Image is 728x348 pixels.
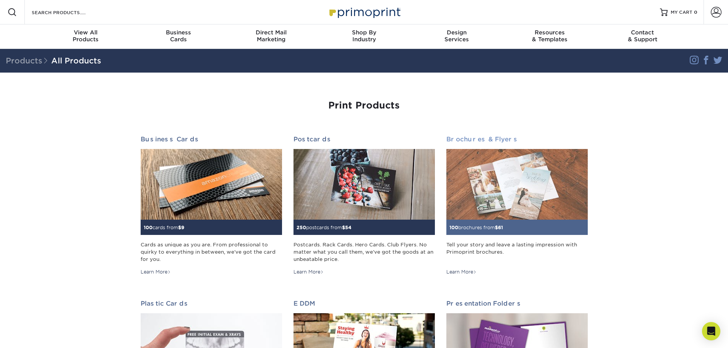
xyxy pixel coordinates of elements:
span: $ [178,225,181,230]
span: 250 [297,225,306,230]
span: 100 [449,225,458,230]
h2: EDDM [293,300,435,307]
span: MY CART [671,9,692,16]
div: Learn More [141,269,171,275]
span: Shop By [318,29,410,36]
span: 100 [144,225,152,230]
div: Learn More [446,269,477,275]
span: $ [495,225,498,230]
span: Products [6,56,51,65]
small: cards from [144,225,184,230]
div: Cards as unique as you are. From professional to quirky to everything in between, we've got the c... [141,241,282,263]
a: All Products [51,56,101,65]
div: Postcards. Rack Cards. Hero Cards. Club Flyers. No matter what you call them, we've got the goods... [293,241,435,263]
span: Resources [503,29,596,36]
span: $ [342,225,345,230]
div: Tell your story and leave a lasting impression with Primoprint brochures. [446,241,588,263]
h1: Print Products [141,100,588,111]
a: BusinessCards [132,24,225,49]
h2: Plastic Cards [141,300,282,307]
a: Brochures & Flyers 100brochures from$61 Tell your story and leave a lasting impression with Primo... [446,136,588,275]
div: Cards [132,29,225,43]
input: SEARCH PRODUCTS..... [31,8,105,17]
a: Shop ByIndustry [318,24,410,49]
span: Direct Mail [225,29,318,36]
span: 54 [345,225,352,230]
small: brochures from [449,225,503,230]
img: Business Cards [141,149,282,220]
div: Services [410,29,503,43]
img: Primoprint [326,4,402,20]
div: Industry [318,29,410,43]
div: & Support [596,29,689,43]
a: View AllProducts [39,24,132,49]
span: 0 [694,10,697,15]
small: postcards from [297,225,352,230]
span: Business [132,29,225,36]
span: 61 [498,225,503,230]
a: DesignServices [410,24,503,49]
a: Direct MailMarketing [225,24,318,49]
div: Marketing [225,29,318,43]
h2: Postcards [293,136,435,143]
span: Contact [596,29,689,36]
span: Design [410,29,503,36]
h2: Presentation Folders [446,300,588,307]
h2: Brochures & Flyers [446,136,588,143]
span: 9 [181,225,184,230]
div: Learn More [293,269,324,275]
a: Business Cards 100cards from$9 Cards as unique as you are. From professional to quirky to everyth... [141,136,282,275]
div: Products [39,29,132,43]
span: View All [39,29,132,36]
a: Postcards 250postcards from$54 Postcards. Rack Cards. Hero Cards. Club Flyers. No matter what you... [293,136,435,275]
img: Postcards [293,149,435,220]
h2: Business Cards [141,136,282,143]
img: Brochures & Flyers [446,149,588,220]
a: Contact& Support [596,24,689,49]
a: Resources& Templates [503,24,596,49]
div: Open Intercom Messenger [702,322,720,340]
div: & Templates [503,29,596,43]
